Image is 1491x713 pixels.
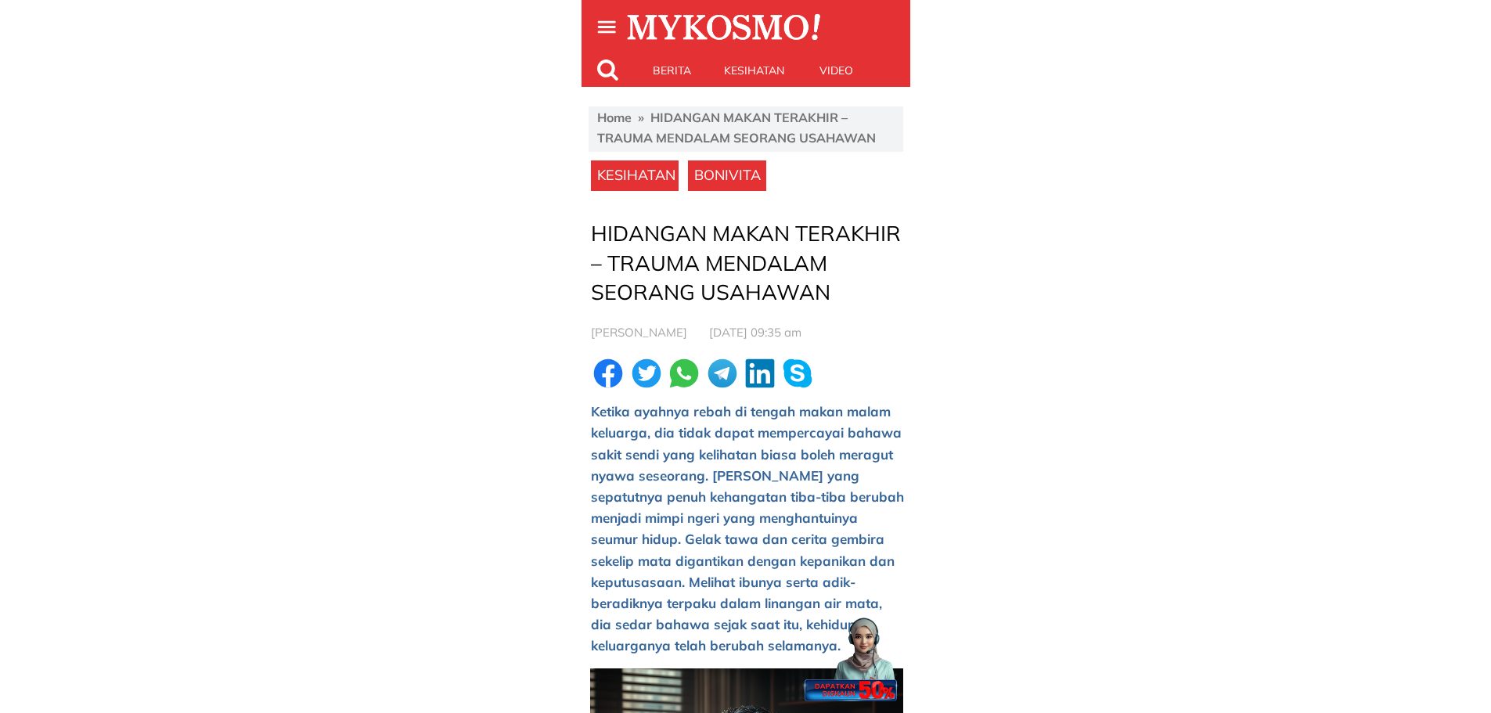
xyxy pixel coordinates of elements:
[713,55,795,86] p: Kesihatan
[591,219,904,308] p: HIDANGAN MAKAN TERAKHIR – TRAUMA MENDALAM SEORANG USAHAWAN
[694,164,766,187] h3: BONIVITA
[591,401,904,656] h3: Ketika ayahnya rebah di tengah makan malam keluarga, dia tidak dapat mempercayai bahawa sakit sen...
[597,164,683,187] h3: KESIHATAN
[591,323,904,342] h3: [PERSON_NAME] [DATE] 09:35 am
[631,55,713,86] p: Berita
[597,108,895,148] div: Home » HIDANGAN MAKAN TERAKHIR – TRAUMA MENDALAM SEORANG USAHAWAN
[795,55,877,86] p: Video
